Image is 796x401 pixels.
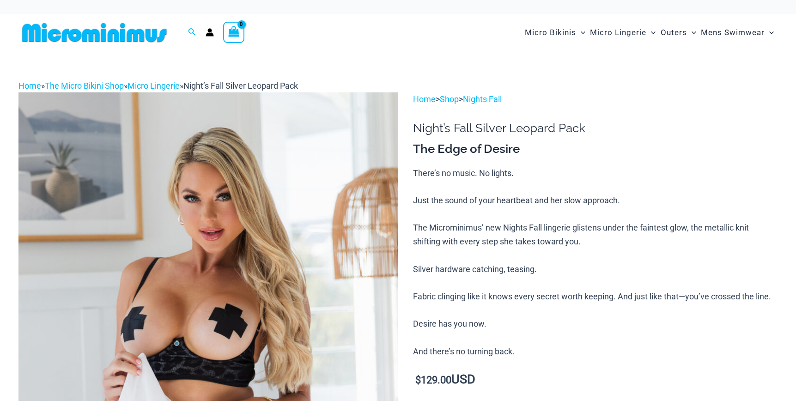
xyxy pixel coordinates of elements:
[525,21,576,44] span: Micro Bikinis
[590,21,646,44] span: Micro Lingerie
[576,21,585,44] span: Menu Toggle
[687,21,696,44] span: Menu Toggle
[658,18,699,47] a: OutersMenu ToggleMenu Toggle
[18,81,298,91] span: » » »
[646,21,656,44] span: Menu Toggle
[765,21,774,44] span: Menu Toggle
[523,18,588,47] a: Micro BikinisMenu ToggleMenu Toggle
[18,81,41,91] a: Home
[463,94,502,104] a: Nights Fall
[128,81,180,91] a: Micro Lingerie
[413,141,778,157] h3: The Edge of Desire
[588,18,658,47] a: Micro LingerieMenu ToggleMenu Toggle
[223,22,244,43] a: View Shopping Cart, empty
[415,374,421,386] span: $
[413,373,778,387] p: USD
[206,28,214,36] a: Account icon link
[188,27,196,38] a: Search icon link
[661,21,687,44] span: Outers
[701,21,765,44] span: Mens Swimwear
[183,81,298,91] span: Night’s Fall Silver Leopard Pack
[413,121,778,135] h1: Night’s Fall Silver Leopard Pack
[413,166,778,358] p: There’s no music. No lights. Just the sound of your heartbeat and her slow approach. The Micromin...
[440,94,459,104] a: Shop
[413,92,778,106] p: > >
[699,18,776,47] a: Mens SwimwearMenu ToggleMenu Toggle
[413,94,436,104] a: Home
[415,374,451,386] bdi: 129.00
[45,81,124,91] a: The Micro Bikini Shop
[18,22,170,43] img: MM SHOP LOGO FLAT
[521,17,778,48] nav: Site Navigation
